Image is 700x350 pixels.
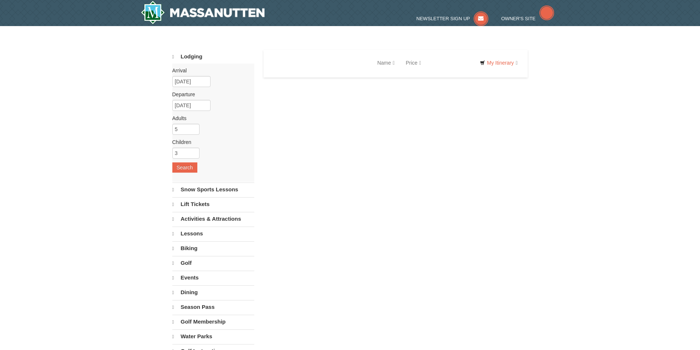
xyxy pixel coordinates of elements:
a: Water Parks [172,329,254,343]
a: Golf Membership [172,315,254,329]
button: Search [172,162,197,173]
a: Biking [172,241,254,255]
label: Arrival [172,67,249,74]
a: Activities & Attractions [172,212,254,226]
a: Owner's Site [501,16,554,21]
img: Massanutten Resort Logo [141,1,265,24]
a: Events [172,271,254,285]
a: Newsletter Sign Up [416,16,488,21]
span: Newsletter Sign Up [416,16,470,21]
a: My Itinerary [475,57,522,68]
a: Lessons [172,227,254,241]
label: Children [172,138,249,146]
a: Snow Sports Lessons [172,183,254,196]
a: Lodging [172,50,254,64]
label: Departure [172,91,249,98]
a: Golf [172,256,254,270]
a: Season Pass [172,300,254,314]
a: Massanutten Resort [141,1,265,24]
a: Dining [172,285,254,299]
a: Name [372,55,400,70]
label: Adults [172,115,249,122]
a: Price [400,55,427,70]
span: Owner's Site [501,16,536,21]
a: Lift Tickets [172,197,254,211]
